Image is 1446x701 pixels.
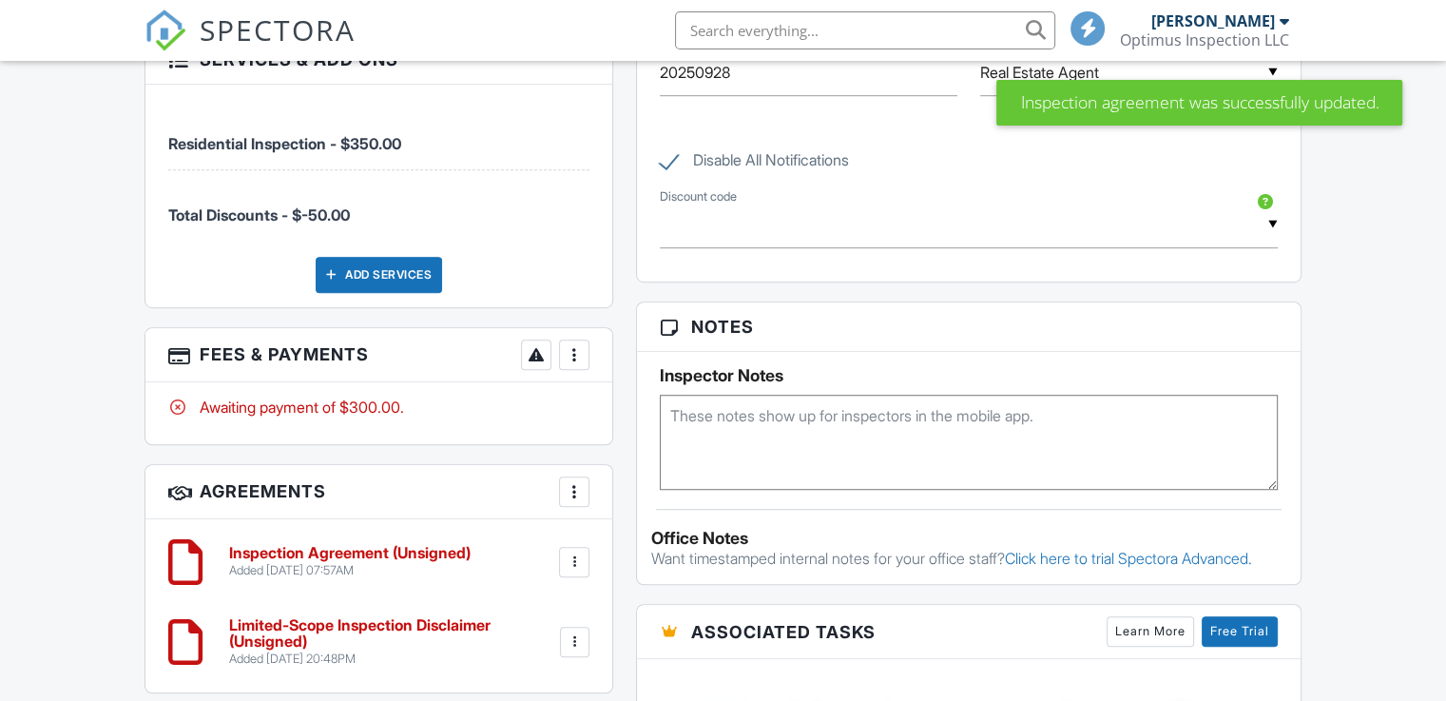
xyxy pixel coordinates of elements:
img: The Best Home Inspection Software - Spectora [145,10,186,51]
h5: Inspector Notes [660,366,1278,385]
div: Inspection agreement was successfully updated. [996,80,1402,126]
h6: Inspection Agreement (Unsigned) [229,545,471,562]
p: Want timestamped internal notes for your office staff? [651,548,1286,569]
div: Office Notes [651,529,1286,548]
li: Service: Residential Inspection [168,99,589,170]
h3: Fees & Payments [145,328,612,382]
input: Search everything... [675,11,1055,49]
div: [PERSON_NAME] [1151,11,1275,30]
label: Disable All Notifications [660,151,849,175]
div: Awaiting payment of $300.00. [168,397,589,418]
h6: Limited-Scope Inspection Disclaimer (Unsigned) [229,617,556,651]
span: Total Discounts - $-50.00 [168,205,350,224]
div: Added [DATE] 07:57AM [229,563,471,578]
span: SPECTORA [200,10,356,49]
div: Added [DATE] 20:48PM [229,652,556,667]
span: Associated Tasks [691,619,876,645]
li: Service: Total Discounts [168,170,589,241]
label: Discount code [660,188,737,205]
a: Limited-Scope Inspection Disclaimer (Unsigned) Added [DATE] 20:48PM [229,617,556,668]
a: Learn More [1107,616,1194,647]
a: SPECTORA [145,26,356,66]
a: Inspection Agreement (Unsigned) Added [DATE] 07:57AM [229,545,471,578]
div: Optimus Inspection LLC [1120,30,1289,49]
a: Click here to trial Spectora Advanced. [1005,549,1252,568]
h3: Agreements [145,465,612,519]
a: Free Trial [1202,616,1278,647]
span: Residential Inspection - $350.00 [168,134,401,153]
div: Add Services [316,257,442,293]
h3: Notes [637,302,1301,352]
